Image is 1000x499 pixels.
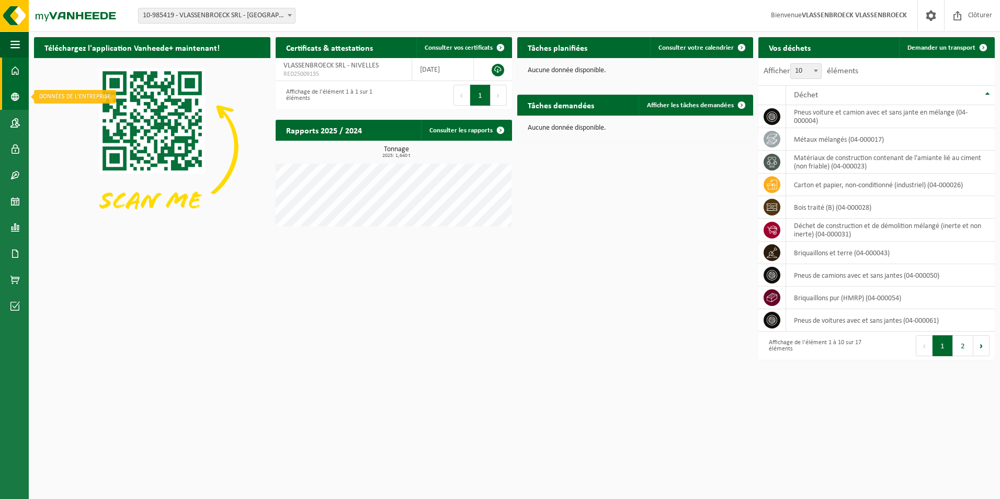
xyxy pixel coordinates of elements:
[786,196,995,219] td: bois traité (B) (04-000028)
[283,70,404,78] span: RED25009135
[421,120,511,141] a: Consulter les rapports
[658,44,734,51] span: Consulter votre calendrier
[764,334,871,357] div: Affichage de l'élément 1 à 10 sur 17 éléments
[791,64,821,78] span: 10
[517,37,598,58] h2: Tâches planifiées
[786,219,995,242] td: déchet de construction et de démolition mélangé (inerte et non inerte) (04-000031)
[973,335,990,356] button: Next
[470,85,491,106] button: 1
[899,37,994,58] a: Demander un transport
[786,309,995,332] td: pneus de voitures avec et sans jantes (04-000061)
[786,128,995,151] td: métaux mélangés (04-000017)
[786,105,995,128] td: pneus voiture et camion avec et sans jante en mélange (04-000004)
[528,67,743,74] p: Aucune donnée disponible.
[34,37,230,58] h2: Téléchargez l'application Vanheede+ maintenant!
[517,95,605,115] h2: Tâches demandées
[416,37,511,58] a: Consulter vos certificats
[907,44,975,51] span: Demander un transport
[933,335,953,356] button: 1
[650,37,752,58] a: Consulter votre calendrier
[281,153,512,158] span: 2025: 1,640 t
[790,63,822,79] span: 10
[453,85,470,106] button: Previous
[425,44,493,51] span: Consulter vos certificats
[786,174,995,196] td: carton et papier, non-conditionné (industriel) (04-000026)
[786,151,995,174] td: matériaux de construction contenant de l'amiante lié au ciment (non friable) (04-000023)
[786,287,995,309] td: briquaillons pur (HMRP) (04-000054)
[639,95,752,116] a: Afficher les tâches demandées
[786,242,995,264] td: briquaillons et terre (04-000043)
[491,85,507,106] button: Next
[276,37,383,58] h2: Certificats & attestations
[528,124,743,132] p: Aucune donnée disponible.
[786,264,995,287] td: pneus de camions avec et sans jantes (04-000050)
[802,12,907,19] strong: VLASSENBROECK VLASSENBROECK
[764,67,858,75] label: Afficher éléments
[412,58,474,81] td: [DATE]
[758,37,821,58] h2: Vos déchets
[283,62,379,70] span: VLASSENBROECK SRL - NIVELLES
[916,335,933,356] button: Previous
[281,146,512,158] h3: Tonnage
[647,102,734,109] span: Afficher les tâches demandées
[281,84,389,107] div: Affichage de l'élément 1 à 1 sur 1 éléments
[794,91,818,99] span: Déchet
[139,8,295,23] span: 10-985419 - VLASSENBROECK SRL - NIVELLES
[138,8,296,24] span: 10-985419 - VLASSENBROECK SRL - NIVELLES
[34,58,270,235] img: Download de VHEPlus App
[276,120,372,140] h2: Rapports 2025 / 2024
[953,335,973,356] button: 2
